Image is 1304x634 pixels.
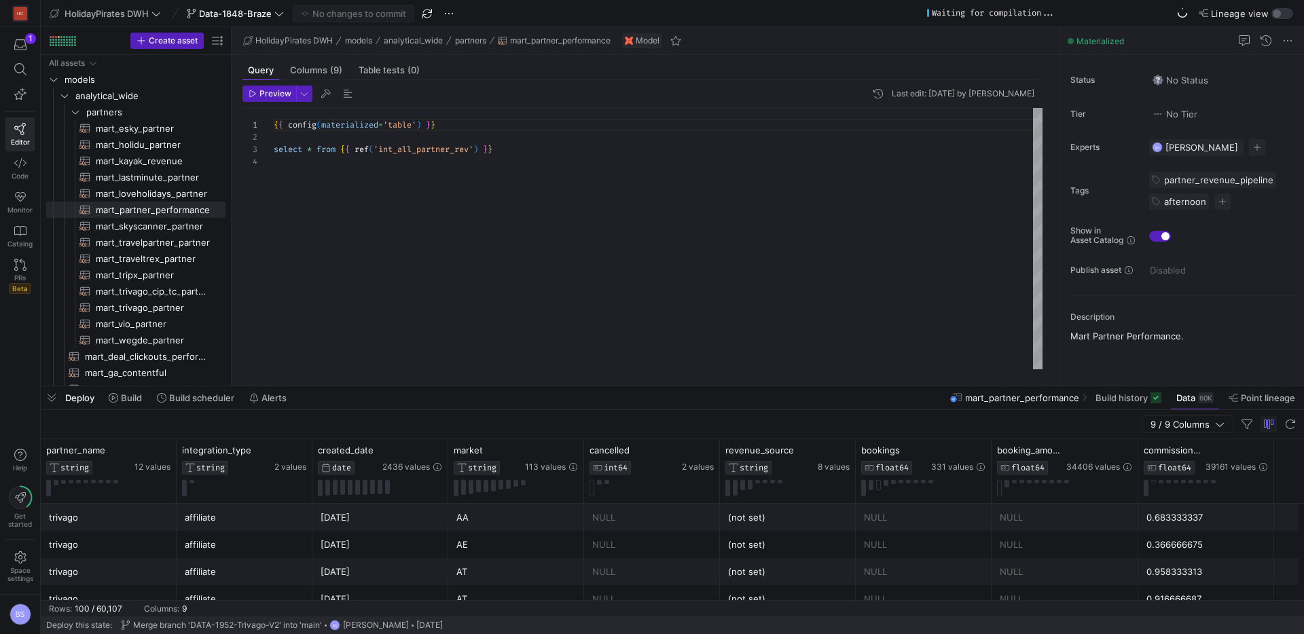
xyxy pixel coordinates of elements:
span: = [378,119,383,130]
div: NULL [592,559,712,585]
span: mart_traveltrex_partner​​​​​​​​​​ [96,251,210,267]
span: Code [12,172,29,180]
div: Waiting for compilation... [932,8,1055,18]
span: No Tier [1153,109,1197,119]
a: mart_trivago_partner​​​​​​​​​​ [46,299,225,316]
span: DATE [332,463,351,472]
span: { [345,144,350,155]
span: 8 values [818,462,850,472]
button: 9 / 9 Columns [1142,415,1233,433]
span: INT64 [604,463,628,472]
span: STRING [60,463,89,472]
div: NULL [864,532,983,558]
button: No tierNo Tier [1149,105,1201,123]
img: No tier [1153,109,1163,119]
span: mart_ga_contentful​​​​​​​​​​ [85,365,210,381]
div: Press SPACE to select this row. [46,348,225,365]
div: trivago [49,559,168,585]
span: revenue_source [725,445,794,455]
span: Merge branch 'DATA-1952-Trivago-V2' into 'main' [133,620,322,630]
span: mart_partner_performance [510,36,611,45]
span: Beta [9,283,31,294]
button: Build scheduler [151,386,240,409]
span: mart_kayak_revenue​​​​​​​​​​ [96,153,210,169]
button: Data60K [1170,386,1220,409]
div: (not set) [728,532,848,558]
div: Rows: [49,604,72,614]
button: Point lineage [1222,386,1301,409]
span: mart_travelpartner_partner​​​​​​​​​​ [96,235,210,250]
div: 0.916666687 [1146,586,1266,612]
a: mart_travelpartner_partner​​​​​​​​​​ [46,234,225,250]
div: 0.958333313 [1146,559,1266,585]
span: } [483,144,488,155]
span: STRING [740,463,768,472]
button: Data-1848-Braze [183,5,287,22]
button: No statusNo Status [1149,71,1212,89]
p: Description [1070,312,1299,322]
div: Press SPACE to select this row. [46,153,225,169]
span: 113 values [525,462,566,472]
button: models [342,33,376,49]
span: { [340,144,345,155]
div: Press SPACE to select this row. [46,136,225,153]
span: Build history [1095,392,1148,403]
span: Tags [1070,186,1138,195]
div: Press SPACE to select this row. [46,185,225,202]
div: AT [456,559,576,585]
img: undefined [625,37,633,45]
div: Press SPACE to select this row. [46,267,225,283]
div: Press SPACE to select this row. [46,71,225,88]
span: analytical_wide [384,36,443,45]
a: mart_traveltrex_partner​​​​​​​​​​ [46,250,225,267]
div: trivago [49,586,168,612]
div: Press SPACE to select this row. [46,88,225,104]
div: affiliate [185,532,304,558]
span: mart_partner_performance [965,392,1079,403]
span: mart_trivago_partner​​​​​​​​​​ [96,300,210,316]
div: Press SPACE to select this row. [46,234,225,250]
div: Press SPACE to select this row. [46,202,225,218]
div: 0.683333337 [1146,504,1266,531]
span: } [488,144,492,155]
span: mart_skyscanner_partner​​​​​​​​​​ [96,219,210,234]
div: [DATE] [321,559,440,585]
span: (0) [407,66,420,75]
a: Spacesettings [5,545,35,589]
span: [PERSON_NAME] [1165,142,1238,153]
span: 2 values [274,462,306,472]
span: Deploy this state: [46,620,112,630]
span: Columns [290,66,342,75]
span: Data [1176,392,1195,403]
div: NULL [1000,532,1130,558]
div: 4 [242,155,257,168]
span: partner_revenue_pipeline [1164,174,1273,185]
a: mart_tripx_partner​​​​​​​​​​ [46,267,225,283]
span: models [65,72,223,88]
span: analytical_wide [75,88,223,104]
button: HolidayPirates DWH [46,5,164,22]
a: Editor [5,117,35,151]
span: mart_deal_clickouts_performance​​​​​​​​​​ [85,349,210,365]
div: 60K [1198,392,1214,403]
div: Press SPACE to select this row. [46,218,225,234]
a: HG [5,2,35,25]
span: created_date [318,445,374,455]
div: Press SPACE to select this row. [46,55,225,71]
span: ) [473,144,478,155]
span: cancelled [590,445,630,455]
span: Create asset [149,36,198,45]
div: affiliate [185,586,304,612]
span: Space settings [7,566,33,582]
span: Status [1070,75,1138,85]
span: Preview [259,89,291,98]
span: FLOAT64 [875,463,909,472]
a: mart_lastminute_partner​​​​​​​​​​ [46,169,225,185]
span: Point lineage [1241,392,1295,403]
span: Catalog [7,240,33,248]
a: mart_deal_clickouts_performance​​​​​​​​​​ [46,348,225,365]
div: BS [329,620,340,631]
span: FLOAT64 [1011,463,1045,472]
span: Experts [1070,143,1138,152]
div: 1 [242,119,257,131]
